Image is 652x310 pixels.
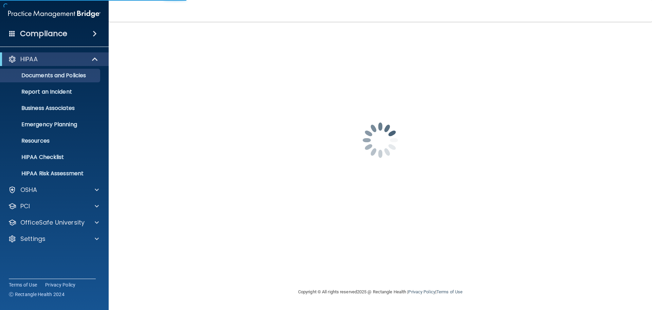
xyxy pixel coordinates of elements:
[408,289,435,294] a: Privacy Policy
[8,7,101,21] img: PMB logo
[4,154,97,161] p: HIPAA Checklist
[4,170,97,177] p: HIPAA Risk Assessment
[4,88,97,95] p: Report an Incident
[9,291,65,298] span: Ⓒ Rectangle Health 2024
[4,105,97,112] p: Business Associates
[20,235,46,243] p: Settings
[8,202,99,210] a: PCI
[20,202,30,210] p: PCI
[45,281,76,288] a: Privacy Policy
[8,186,99,194] a: OSHA
[4,121,97,128] p: Emergency Planning
[4,72,97,79] p: Documents and Policies
[9,281,37,288] a: Terms of Use
[20,29,67,38] h4: Compliance
[346,106,414,174] img: spinner.e123f6fc.gif
[8,218,99,227] a: OfficeSafe University
[20,218,85,227] p: OfficeSafe University
[256,281,504,303] div: Copyright © All rights reserved 2025 @ Rectangle Health | |
[4,137,97,144] p: Resources
[20,186,37,194] p: OSHA
[20,55,38,63] p: HIPAA
[8,55,98,63] a: HIPAA
[436,289,463,294] a: Terms of Use
[8,235,99,243] a: Settings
